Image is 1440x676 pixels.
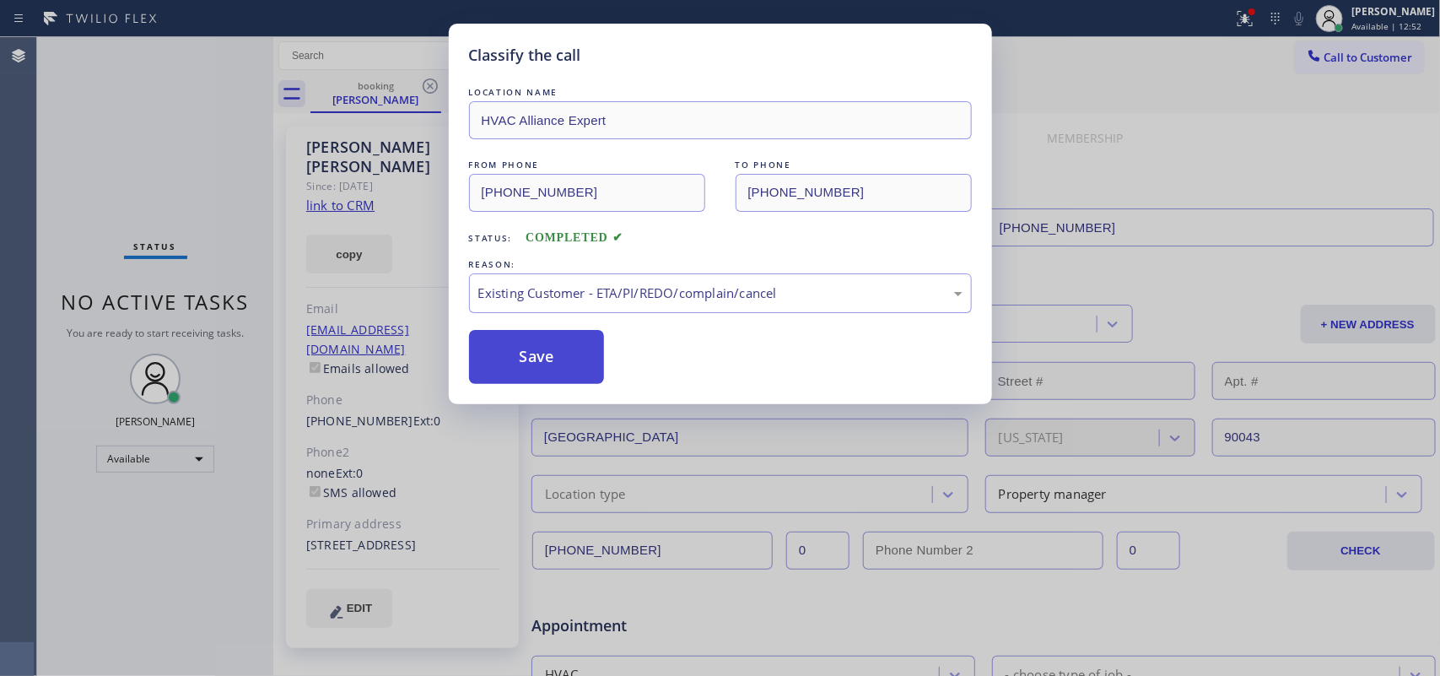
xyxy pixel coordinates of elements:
div: REASON: [469,256,972,273]
div: TO PHONE [736,156,972,174]
span: COMPLETED [526,231,623,244]
input: From phone [469,174,705,212]
button: Save [469,330,605,384]
div: Existing Customer - ETA/PI/REDO/complain/cancel [478,284,963,303]
div: FROM PHONE [469,156,705,174]
input: To phone [736,174,972,212]
span: Status: [469,232,513,244]
div: LOCATION NAME [469,84,972,101]
h5: Classify the call [469,44,581,67]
